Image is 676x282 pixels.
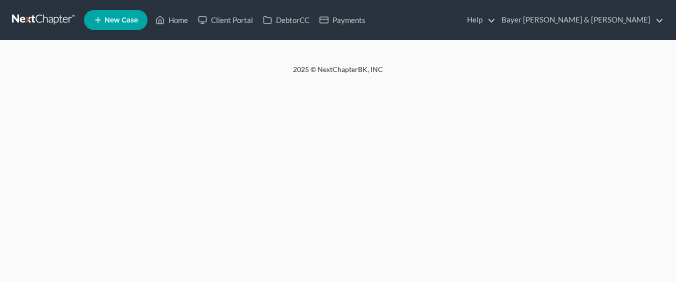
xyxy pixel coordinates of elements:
[150,11,193,29] a: Home
[462,11,495,29] a: Help
[84,10,147,30] new-legal-case-button: New Case
[193,11,258,29] a: Client Portal
[496,11,663,29] a: Bayer [PERSON_NAME] & [PERSON_NAME]
[258,11,314,29] a: DebtorCC
[314,11,370,29] a: Payments
[53,64,623,82] div: 2025 © NextChapterBK, INC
